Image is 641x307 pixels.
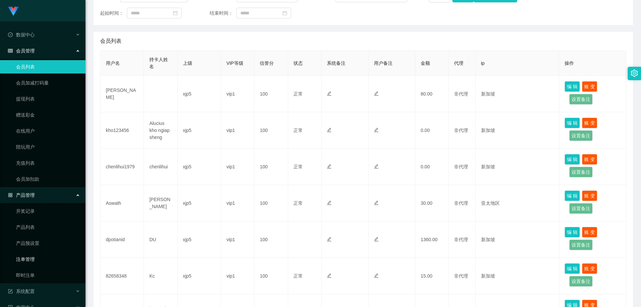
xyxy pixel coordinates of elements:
[565,118,580,128] button: 编 辑
[178,258,221,294] td: xjp5
[565,154,580,165] button: 编 辑
[415,76,449,112] td: 80.00
[565,190,580,201] button: 编 辑
[374,164,379,169] i: 图标: edit
[100,258,144,294] td: 82658348
[178,221,221,258] td: xjp5
[293,164,303,169] span: 正常
[374,200,379,205] i: 图标: edit
[293,91,303,97] span: 正常
[226,60,243,66] span: VIP等级
[293,128,303,133] span: 正常
[476,185,560,221] td: 亚太地区
[8,193,13,197] i: 图标: appstore-o
[476,258,560,294] td: 新加坡
[254,221,288,258] td: 100
[476,112,560,149] td: 新加坡
[16,76,80,90] a: 会员加减打码量
[476,221,560,258] td: 新加坡
[100,10,127,17] span: 起始时间：
[631,69,638,77] i: 图标: setting
[221,112,254,149] td: vip1
[8,289,13,294] i: 图标: form
[327,164,332,169] i: 图标: edit
[16,140,80,154] a: 陪玩用户
[221,76,254,112] td: vip1
[144,149,177,185] td: chenlihui
[582,263,597,274] button: 账 变
[8,48,13,53] i: 图标: table
[183,60,192,66] span: 上级
[476,76,560,112] td: 新加坡
[8,32,35,37] span: 数据中心
[374,60,393,66] span: 用户备注
[481,60,485,66] span: ip
[415,258,449,294] td: 15.00
[374,237,379,242] i: 图标: edit
[16,108,80,122] a: 赠送彩金
[454,200,468,206] span: 非代理
[582,227,597,238] button: 账 变
[565,81,580,92] button: 编 辑
[454,164,468,169] span: 非代理
[454,128,468,133] span: 非代理
[327,200,332,205] i: 图标: edit
[374,273,379,278] i: 图标: edit
[327,91,332,96] i: 图标: edit
[254,76,288,112] td: 100
[565,227,580,238] button: 编 辑
[476,149,560,185] td: 新加坡
[100,37,122,45] span: 会员列表
[100,185,144,221] td: Aswath
[415,149,449,185] td: 0.00
[569,276,593,287] button: 设置备注
[327,60,346,66] span: 系统备注
[293,60,303,66] span: 状态
[144,112,177,149] td: Alucius kho ngiap sheng
[8,289,35,294] span: 系统配置
[8,48,35,53] span: 会员管理
[8,32,13,37] i: 图标: check-circle-o
[178,149,221,185] td: xjp5
[327,237,332,242] i: 图标: edit
[16,92,80,106] a: 提现列表
[178,112,221,149] td: xjp5
[221,185,254,221] td: vip1
[293,200,303,206] span: 正常
[144,258,177,294] td: Kc
[16,156,80,170] a: 充值列表
[374,91,379,96] i: 图标: edit
[327,273,332,278] i: 图标: edit
[100,149,144,185] td: chenlihui1979
[254,112,288,149] td: 100
[149,57,168,69] span: 持卡人姓名
[221,221,254,258] td: vip1
[282,11,287,15] i: 图标: calendar
[16,172,80,186] a: 会员加扣款
[178,185,221,221] td: xjp5
[221,258,254,294] td: vip1
[16,124,80,138] a: 在线用户
[8,192,35,198] span: 产品管理
[293,273,303,279] span: 正常
[415,221,449,258] td: 1360.00
[415,112,449,149] td: 0.00
[254,258,288,294] td: 100
[327,128,332,132] i: 图标: edit
[16,237,80,250] a: 产品预设置
[210,10,236,17] span: 结束时间：
[454,60,463,66] span: 代理
[254,185,288,221] td: 100
[16,220,80,234] a: 产品列表
[454,91,468,97] span: 非代理
[16,204,80,218] a: 开奖记录
[569,94,593,105] button: 设置备注
[569,130,593,141] button: 设置备注
[582,190,597,201] button: 账 变
[8,7,19,16] img: logo.9652507e.png
[415,185,449,221] td: 30.00
[100,76,144,112] td: [PERSON_NAME]
[582,118,597,128] button: 账 变
[582,81,597,92] button: 账 变
[100,221,144,258] td: dpotianid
